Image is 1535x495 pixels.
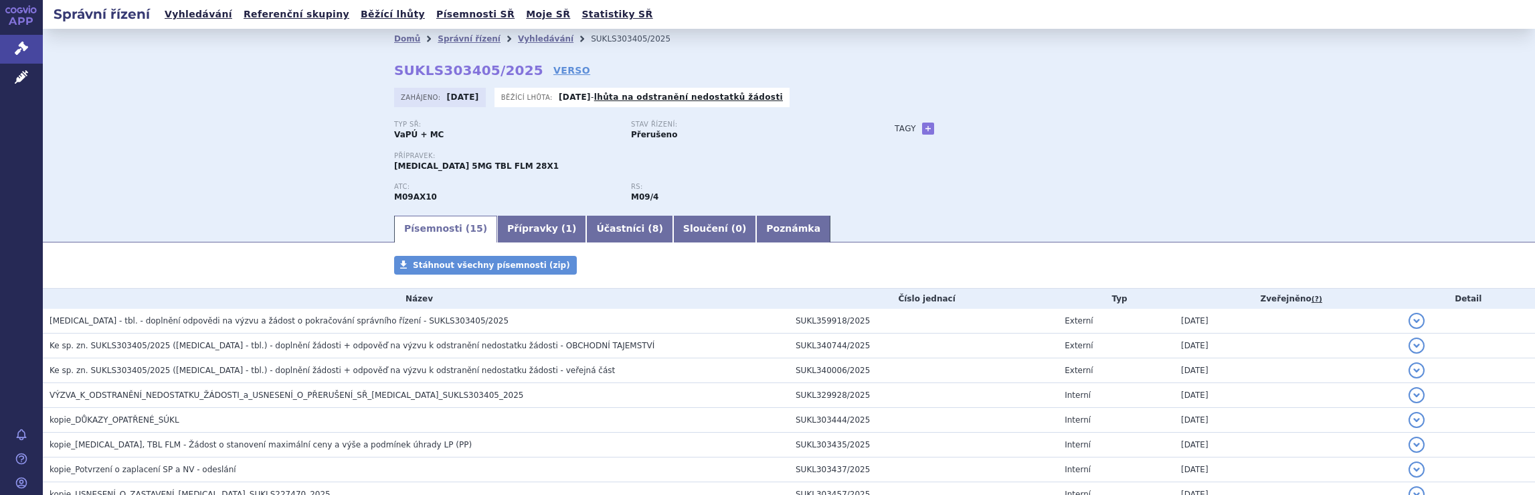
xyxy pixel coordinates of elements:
[394,183,618,191] p: ATC:
[1174,334,1402,358] td: [DATE]
[1174,309,1402,334] td: [DATE]
[1065,316,1093,326] span: Externí
[394,192,437,202] strong: RISDIPLAM
[559,92,783,102] p: -
[1174,457,1402,482] td: [DATE]
[1174,383,1402,408] td: [DATE]
[789,334,1058,358] td: SUKL340744/2025
[518,34,573,44] a: Vyhledávání
[1409,362,1425,378] button: detail
[1174,358,1402,383] td: [DATE]
[1065,366,1093,375] span: Externí
[789,457,1058,482] td: SUKL303437/2025
[586,216,672,242] a: Účastníci (8)
[394,34,420,44] a: Domů
[501,92,555,102] span: Běžící lhůta:
[413,261,570,270] span: Stáhnout všechny písemnosti (zip)
[50,415,179,425] span: kopie_DŮKAZY_OPATŘENÉ_SÚKL
[394,62,543,78] strong: SUKLS303405/2025
[553,64,590,77] a: VERSO
[43,5,161,23] h2: Správní řízení
[438,34,501,44] a: Správní řízení
[594,92,783,102] a: lhůta na odstranění nedostatků žádosti
[394,121,618,129] p: Typ SŘ:
[1065,341,1093,350] span: Externí
[50,366,615,375] span: Ke sp. zn. SUKLS303405/2025 (EVRYSDI - tbl.) - doplnění žádosti + odpověď na výzvu k odstranění n...
[50,440,472,449] span: kopie_EVRYSDI, TBL FLM - Žádost o stanovení maximální ceny a výše a podmínek úhrady LP (PP)
[43,289,789,309] th: Název
[161,5,236,23] a: Vyhledávání
[631,183,854,191] p: RS:
[50,391,523,400] span: VÝZVA_K_ODSTRANĚNÍ_NEDOSTATKU_ŽÁDOSTI_a_USNESENÍ_O_PŘERUŠENÍ_SŘ_EVRYSDI_SUKLS303405_2025
[447,92,479,102] strong: [DATE]
[1174,289,1402,309] th: Zveřejněno
[631,130,677,139] strong: Přerušeno
[357,5,429,23] a: Běžící lhůty
[470,223,482,234] span: 15
[1065,465,1091,474] span: Interní
[591,29,688,49] li: SUKLS303405/2025
[631,192,658,202] strong: risdiplam
[1312,295,1322,304] abbr: (?)
[394,216,497,242] a: Písemnosti (15)
[789,383,1058,408] td: SUKL329928/2025
[922,123,934,135] a: +
[1409,412,1425,428] button: detail
[1065,391,1091,400] span: Interní
[565,223,572,234] span: 1
[789,289,1058,309] th: Číslo jednací
[1174,408,1402,433] td: [DATE]
[1058,289,1174,309] th: Typ
[789,358,1058,383] td: SUKL340006/2025
[240,5,353,23] a: Referenční skupiny
[631,121,854,129] p: Stav řízení:
[895,121,916,137] h3: Tagy
[1409,313,1425,329] button: detail
[735,223,742,234] span: 0
[756,216,830,242] a: Poznámka
[1409,338,1425,354] button: detail
[401,92,443,102] span: Zahájeno:
[394,130,444,139] strong: VaPÚ + MC
[522,5,574,23] a: Moje SŘ
[1174,433,1402,457] td: [DATE]
[1409,387,1425,403] button: detail
[50,341,654,350] span: Ke sp. zn. SUKLS303405/2025 (EVRYSDI - tbl.) - doplnění žádosti + odpověď na výzvu k odstranění n...
[559,92,591,102] strong: [DATE]
[497,216,586,242] a: Přípravky (1)
[1402,289,1535,309] th: Detail
[1065,415,1091,425] span: Interní
[673,216,756,242] a: Sloučení (0)
[577,5,656,23] a: Statistiky SŘ
[789,309,1058,334] td: SUKL359918/2025
[789,433,1058,457] td: SUKL303435/2025
[432,5,519,23] a: Písemnosti SŘ
[50,465,236,474] span: kopie_Potvrzení o zaplacení SP a NV - odeslání
[1409,462,1425,478] button: detail
[50,316,509,326] span: EVRYSDI - tbl. - doplnění odpovědi na výzvu a žádost o pokračování správního řízení - SUKLS303405...
[394,161,559,171] span: [MEDICAL_DATA] 5MG TBL FLM 28X1
[789,408,1058,433] td: SUKL303444/2025
[652,223,659,234] span: 8
[394,152,868,160] p: Přípravek:
[1409,437,1425,453] button: detail
[394,256,577,275] a: Stáhnout všechny písemnosti (zip)
[1065,440,1091,449] span: Interní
